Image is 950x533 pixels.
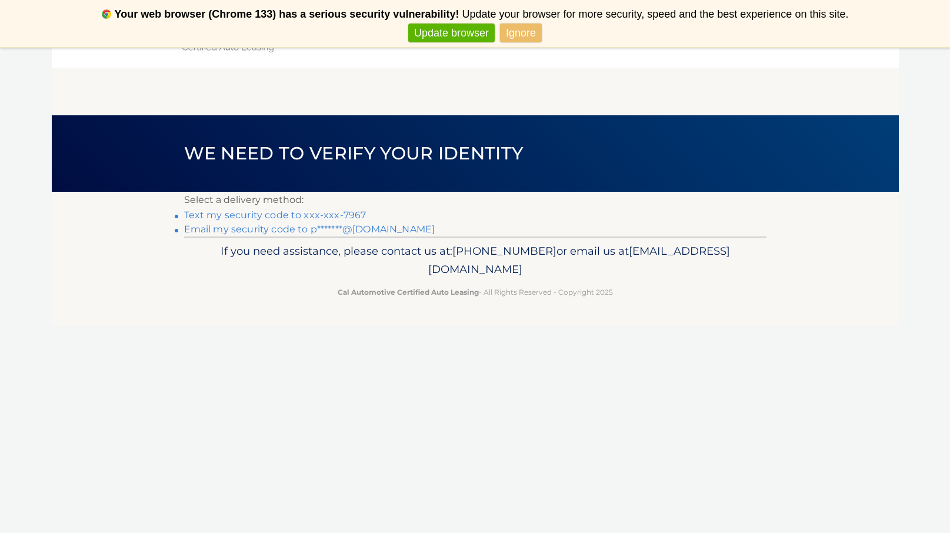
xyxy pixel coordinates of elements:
[184,192,766,208] p: Select a delivery method:
[500,24,542,43] a: Ignore
[184,209,366,221] a: Text my security code to xxx-xxx-7967
[462,8,848,20] span: Update your browser for more security, speed and the best experience on this site.
[452,244,556,258] span: [PHONE_NUMBER]
[338,288,479,297] strong: Cal Automotive Certified Auto Leasing
[192,286,759,298] p: - All Rights Reserved - Copyright 2025
[184,142,524,164] span: We need to verify your identity
[192,242,759,279] p: If you need assistance, please contact us at: or email us at
[184,224,435,235] a: Email my security code to p*******@[DOMAIN_NAME]
[115,8,459,20] b: Your web browser (Chrome 133) has a serious security vulnerability!
[408,24,495,43] a: Update browser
